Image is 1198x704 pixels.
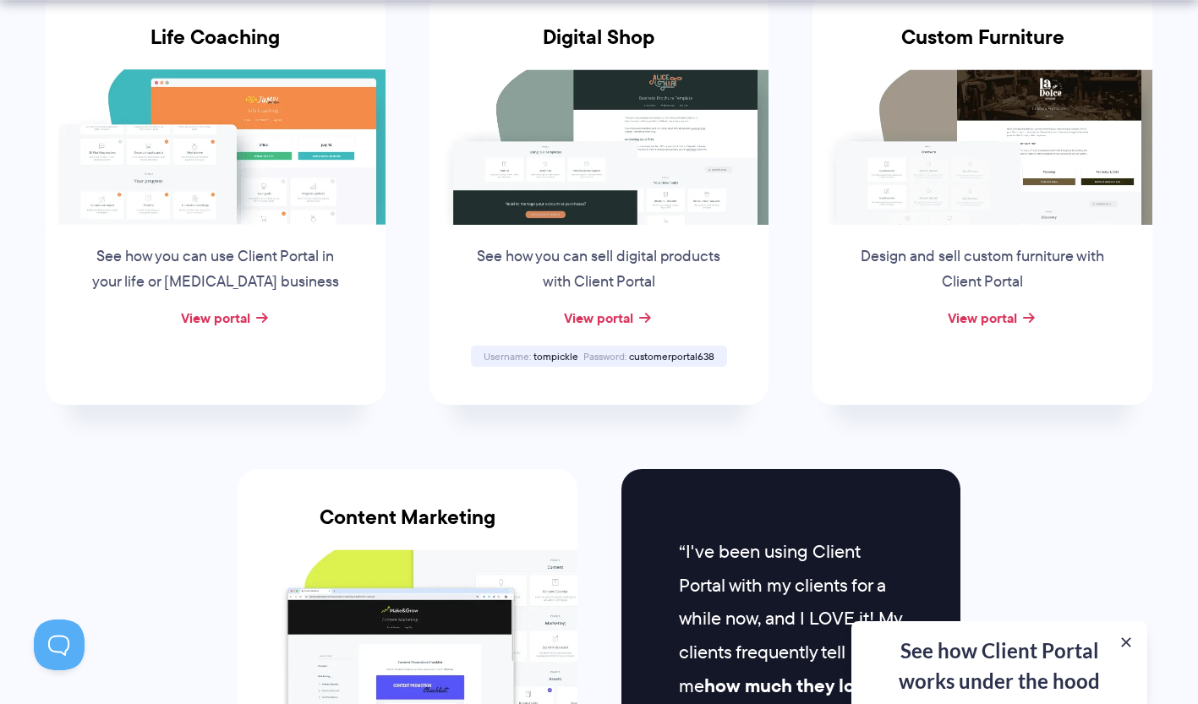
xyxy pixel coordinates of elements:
[238,505,577,549] h3: Content Marketing
[429,25,769,69] h3: Digital Shop
[470,244,727,295] p: See how you can sell digital products with Client Portal
[812,25,1152,69] h3: Custom Furniture
[34,619,85,670] iframe: Toggle Customer Support
[948,308,1017,328] a: View portal
[629,349,714,363] span: customerportal638
[46,25,386,69] h3: Life Coaching
[484,349,531,363] span: Username
[564,308,633,328] a: View portal
[533,349,578,363] span: tompickle
[87,244,344,295] p: See how you can use Client Portal in your life or [MEDICAL_DATA] business
[181,308,250,328] a: View portal
[583,349,626,363] span: Password
[854,244,1111,295] p: Design and sell custom furniture with Client Portal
